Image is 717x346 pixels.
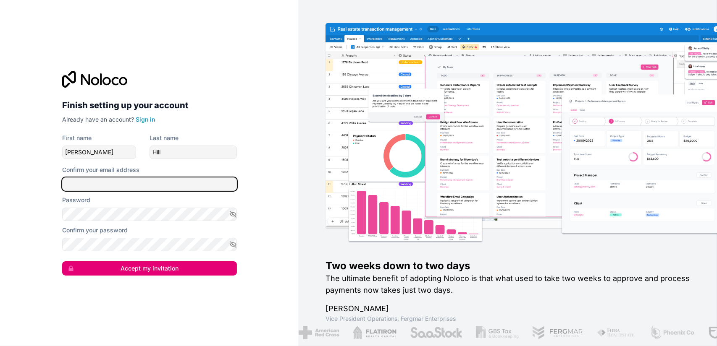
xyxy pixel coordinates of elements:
label: Password [62,196,90,204]
span: Already have an account? [62,116,134,123]
img: /assets/flatiron-C8eUkumj.png [353,326,397,339]
img: /assets/phoenix-BREaitsQ.png [649,326,695,339]
h1: [PERSON_NAME] [326,303,690,315]
a: Sign in [136,116,155,123]
label: First name [62,134,92,142]
img: /assets/gbstax-C-GtDUiK.png [476,326,519,339]
label: Confirm your password [62,226,128,234]
label: Confirm your email address [62,166,139,174]
label: Last name [150,134,179,142]
input: Password [62,208,237,221]
button: Accept my invitation [62,261,237,276]
img: /assets/saastock-C6Zbiodz.png [410,326,463,339]
input: family-name [150,146,237,159]
input: Confirm password [62,238,237,251]
input: given-name [62,146,136,159]
input: Email address [62,177,237,191]
img: /assets/american-red-cross-BAupjrZR.png [299,326,339,339]
h2: Finish setting up your account [62,98,237,113]
img: /assets/fergmar-CudnrXN5.png [532,326,583,339]
img: /assets/fiera-fwj2N5v4.png [597,326,636,339]
h2: The ultimate benefit of adopting Noloco is that what used to take two weeks to approve and proces... [326,273,690,296]
h1: Two weeks down to two days [326,259,690,273]
h1: Vice President Operations , Fergmar Enterprises [326,315,690,323]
